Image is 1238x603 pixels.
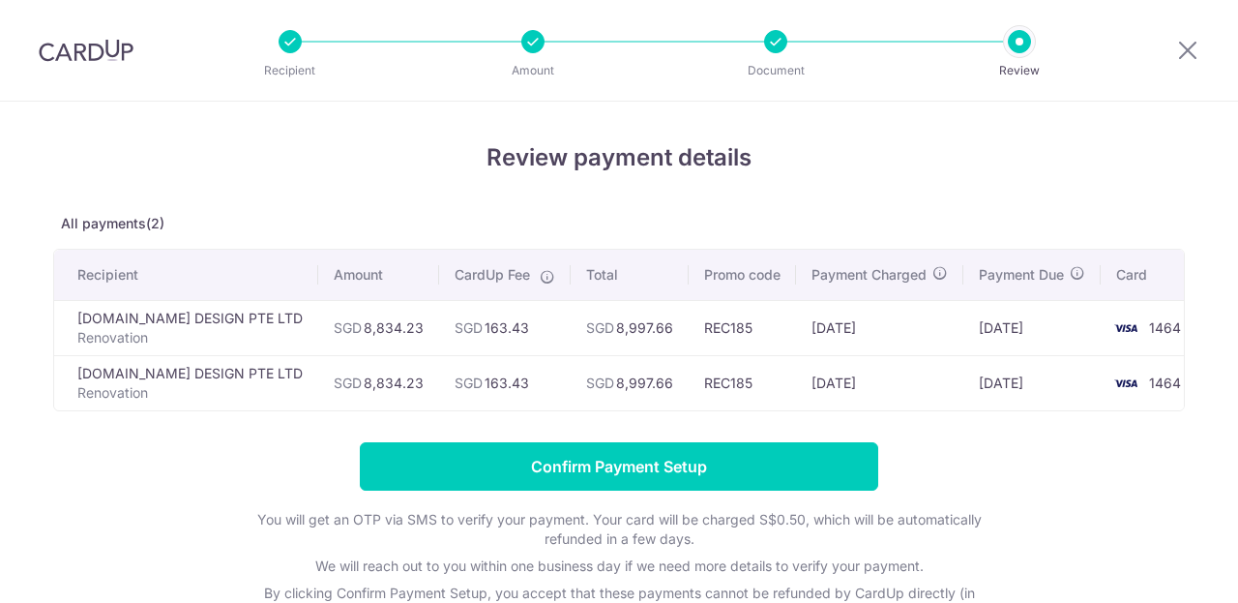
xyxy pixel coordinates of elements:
p: Recipient [219,61,362,80]
td: 163.43 [439,300,571,355]
span: SGD [586,319,614,336]
td: [DATE] [963,355,1101,410]
span: Payment Due [979,265,1064,285]
td: [DATE] [796,300,963,355]
h4: Review payment details [53,140,1185,175]
iframe: Opens a widget where you can find more information [1114,545,1219,593]
p: All payments(2) [53,214,1185,233]
td: 8,997.66 [571,355,689,410]
td: [DATE] [796,355,963,410]
span: 1464 [1149,375,1181,391]
span: SGD [586,375,614,391]
td: [DOMAIN_NAME] DESIGN PTE LTD [54,300,318,355]
span: SGD [455,319,483,336]
td: 8,834.23 [318,355,439,410]
p: Renovation [77,328,303,347]
td: 8,997.66 [571,300,689,355]
p: Renovation [77,383,303,403]
img: <span class="translation_missing" title="translation missing: en.account_steps.new_confirm_form.b... [1106,372,1145,395]
td: 8,834.23 [318,300,439,355]
span: Payment Charged [811,265,927,285]
p: Document [704,61,847,80]
td: REC185 [689,300,796,355]
th: Total [571,250,689,300]
span: SGD [334,319,362,336]
img: CardUp [39,39,133,62]
span: SGD [455,375,483,391]
input: Confirm Payment Setup [360,442,878,491]
th: Card [1101,250,1204,300]
span: 1464 [1149,319,1181,336]
th: Recipient [54,250,318,300]
p: We will reach out to you within one business day if we need more details to verify your payment. [232,557,1006,576]
th: Amount [318,250,439,300]
p: Review [948,61,1091,80]
span: SGD [334,375,362,391]
span: CardUp Fee [455,265,530,285]
p: Amount [461,61,604,80]
td: 163.43 [439,355,571,410]
td: [DATE] [963,300,1101,355]
p: You will get an OTP via SMS to verify your payment. Your card will be charged S$0.50, which will ... [232,510,1006,549]
td: [DOMAIN_NAME] DESIGN PTE LTD [54,355,318,410]
td: REC185 [689,355,796,410]
img: <span class="translation_missing" title="translation missing: en.account_steps.new_confirm_form.b... [1106,317,1145,340]
th: Promo code [689,250,796,300]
